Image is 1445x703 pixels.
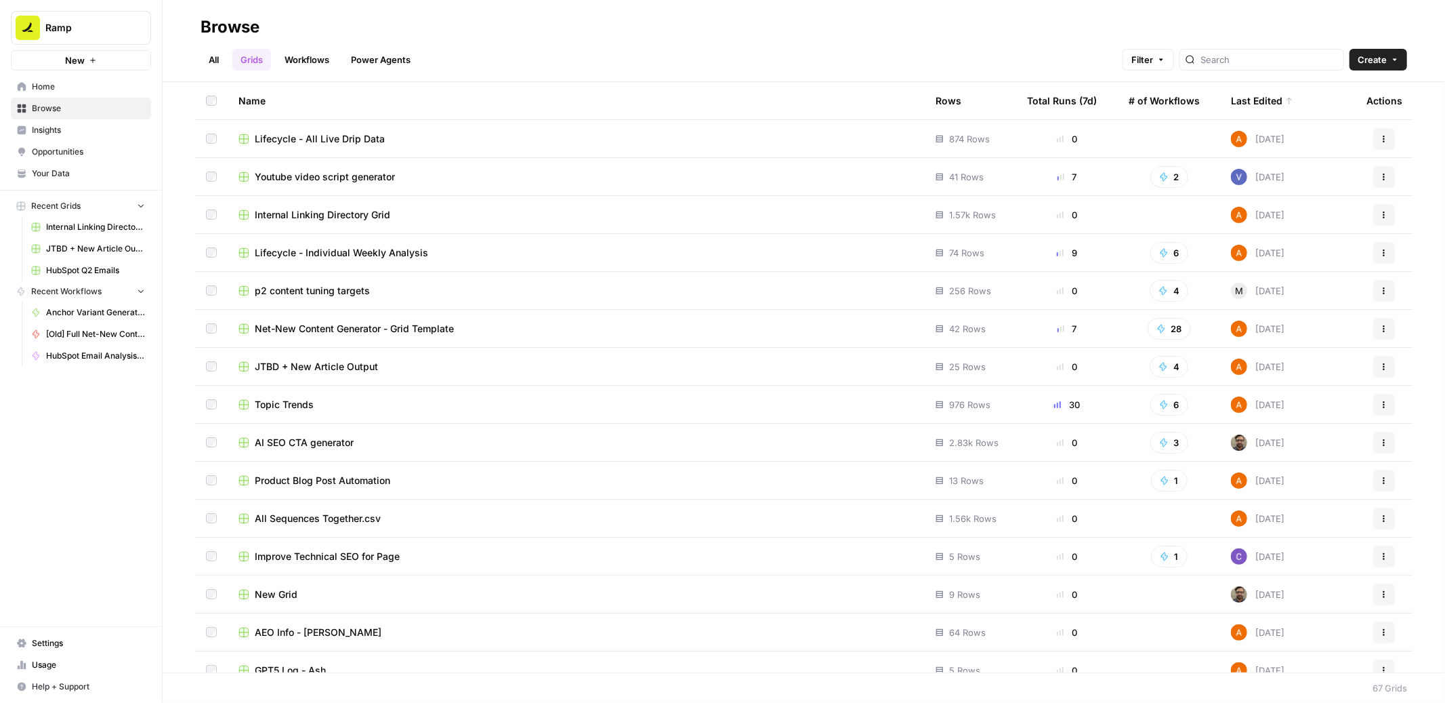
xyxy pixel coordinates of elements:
[1231,586,1284,603] div: [DATE]
[1151,470,1188,491] button: 1
[1148,318,1191,340] button: 28
[238,82,914,119] div: Name
[32,102,145,115] span: Browse
[238,208,914,222] a: Internal Linking Directory Grid
[46,221,145,233] span: Internal Linking Directory Grid
[1231,662,1247,679] img: i32oznjerd8hxcycc1k00ct90jt3
[1231,624,1284,641] div: [DATE]
[238,588,914,601] a: New Grid
[25,216,151,238] a: Internal Linking Directory Grid
[238,284,914,298] a: p2 content tuning targets
[238,550,914,563] a: Improve Technical SEO for Page
[1027,512,1107,525] div: 0
[1027,170,1107,184] div: 7
[1231,245,1284,261] div: [DATE]
[1150,280,1188,302] button: 4
[1231,662,1284,679] div: [DATE]
[255,360,378,374] span: JTBD + New Article Output
[1231,510,1284,527] div: [DATE]
[11,281,151,302] button: Recent Workflows
[949,208,996,222] span: 1.57k Rows
[949,322,986,336] span: 42 Rows
[32,637,145,649] span: Settings
[1150,242,1188,264] button: 6
[255,626,381,639] span: AEO Info - [PERSON_NAME]
[1027,284,1107,298] div: 0
[46,264,145,277] span: HubSpot Q2 Emails
[1027,322,1107,336] div: 7
[255,132,385,146] span: Lifecycle - All Live Drip Data
[1231,82,1293,119] div: Last Edited
[1027,208,1107,222] div: 0
[16,16,40,40] img: Ramp Logo
[1150,432,1188,454] button: 3
[949,474,984,487] span: 13 Rows
[949,284,991,298] span: 256 Rows
[11,50,151,71] button: New
[949,664,980,677] span: 5 Rows
[1027,246,1107,260] div: 9
[11,632,151,654] a: Settings
[11,163,151,184] a: Your Data
[1231,586,1247,603] img: w3u4o0x674bbhdllp7qjejaf0yui
[1027,588,1107,601] div: 0
[238,360,914,374] a: JTBD + New Article Output
[11,196,151,216] button: Recent Grids
[255,664,326,677] span: GPT5 Log - Ash
[32,146,145,158] span: Opportunities
[949,512,997,525] span: 1.56k Rows
[1027,132,1107,146] div: 0
[11,654,151,676] a: Usage
[1231,169,1284,185] div: [DATE]
[1231,510,1247,527] img: i32oznjerd8hxcycc1k00ct90jt3
[255,284,370,298] span: p2 content tuning targets
[949,246,984,260] span: 74 Rows
[1123,49,1174,71] button: Filter
[255,512,381,525] span: All Sequences Together.csv
[25,323,151,345] a: [Old] Full Net-New Content Workflow
[255,436,354,449] span: AI SEO CTA generator
[31,200,81,212] span: Recent Grids
[949,132,990,146] span: 874 Rows
[201,16,259,38] div: Browse
[1231,473,1284,489] div: [DATE]
[11,676,151,698] button: Help + Support
[276,49,337,71] a: Workflows
[1231,359,1247,375] img: i32oznjerd8hxcycc1k00ct90jt3
[255,474,390,487] span: Product Blog Post Automation
[46,328,145,340] span: [Old] Full Net-New Content Workflow
[255,170,395,184] span: Youtube video script generator
[1150,356,1188,378] button: 4
[201,49,227,71] a: All
[32,81,145,93] span: Home
[949,398,990,411] span: 976 Rows
[1231,245,1247,261] img: i32oznjerd8hxcycc1k00ct90jt3
[238,322,914,336] a: Net-New Content Generator - Grid Template
[255,588,297,601] span: New Grid
[1151,546,1188,567] button: 1
[25,345,151,367] a: HubSpot Email Analysis Segment
[1231,397,1284,413] div: [DATE]
[238,398,914,411] a: Topic Trends
[11,76,151,98] a: Home
[46,350,145,362] span: HubSpot Email Analysis Segment
[32,124,145,136] span: Insights
[1231,207,1247,223] img: i32oznjerd8hxcycc1k00ct90jt3
[11,119,151,141] a: Insights
[25,238,151,260] a: JTBD + New Article Output
[1027,360,1107,374] div: 0
[1027,664,1107,677] div: 0
[949,626,986,639] span: 64 Rows
[1235,284,1243,298] span: M
[1231,321,1247,337] img: i32oznjerd8hxcycc1k00ct90jt3
[936,82,961,119] div: Rows
[1231,397,1247,413] img: i32oznjerd8hxcycc1k00ct90jt3
[1231,435,1247,451] img: w3u4o0x674bbhdllp7qjejaf0yui
[46,243,145,255] span: JTBD + New Article Output
[25,302,151,323] a: Anchor Variant Generator
[1373,681,1407,695] div: 67 Grids
[1131,53,1153,66] span: Filter
[11,11,151,45] button: Workspace: Ramp
[1027,550,1107,563] div: 0
[255,322,454,336] span: Net-New Content Generator - Grid Template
